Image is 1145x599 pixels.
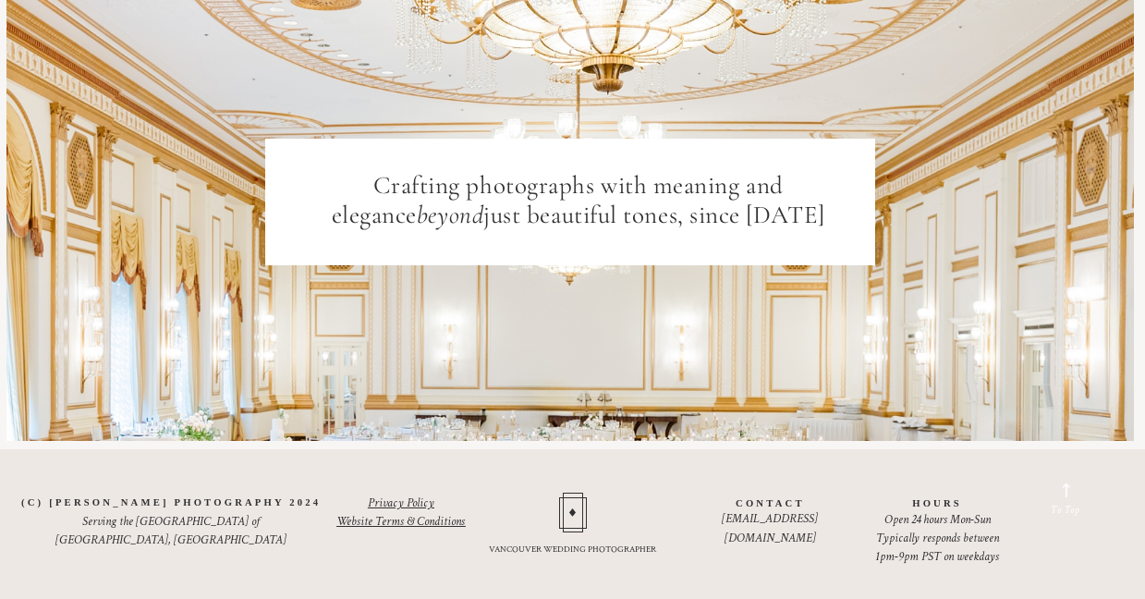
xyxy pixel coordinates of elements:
span: Crafting photographs with meaning and elegance just beautiful tones, since [DATE] [332,170,825,231]
span: Serving the [GEOGRAPHIC_DATA] of [GEOGRAPHIC_DATA], [GEOGRAPHIC_DATA] [55,513,286,548]
span: (c) [PERSON_NAME] Photography 2024 [21,497,321,507]
span: hours [912,498,962,508]
span: Typically responds between 1pm-9pm PST on weekdays [875,530,999,565]
span: [EMAIL_ADDRESS][DOMAIN_NAME] [722,510,818,545]
a: Privacy Policy [368,495,434,511]
em: beyond [417,200,483,230]
div: To Top [1051,503,1079,519]
span: contact [736,498,805,508]
span: VANCOUVER WEDDING PHOTOGRAPHER [489,544,656,555]
a: Website Terms & Conditions [336,513,465,530]
span: Open 24 hours Mon-Sun [884,511,991,528]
